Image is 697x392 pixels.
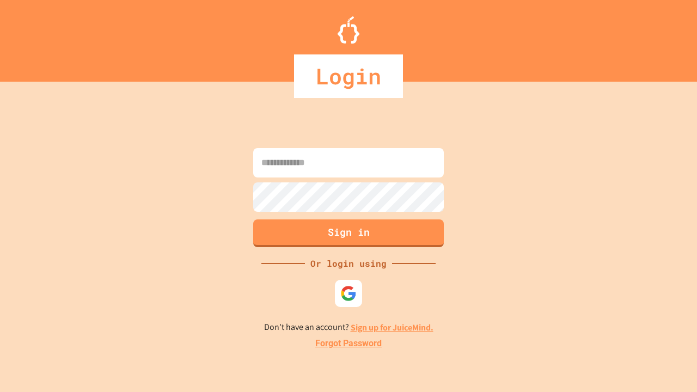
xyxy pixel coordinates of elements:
[264,321,433,334] p: Don't have an account?
[315,337,382,350] a: Forgot Password
[338,16,359,44] img: Logo.svg
[340,285,357,302] img: google-icon.svg
[294,54,403,98] div: Login
[351,322,433,333] a: Sign up for JuiceMind.
[253,219,444,247] button: Sign in
[305,257,392,270] div: Or login using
